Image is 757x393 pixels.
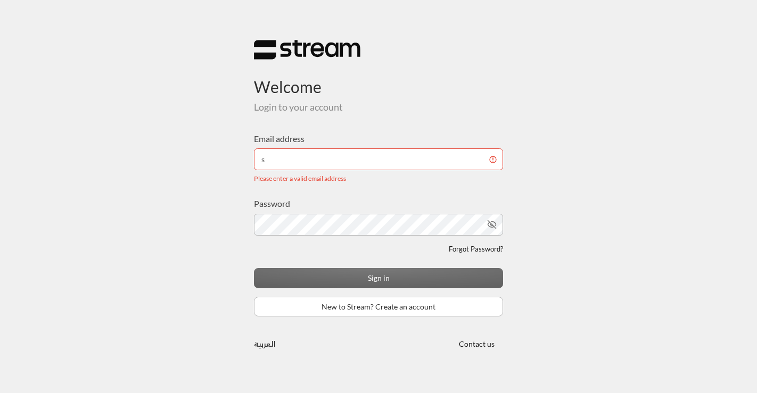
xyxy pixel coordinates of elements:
button: Contact us [450,334,503,354]
label: Email address [254,132,305,145]
input: Type your email here [254,148,503,170]
a: Contact us [450,339,503,348]
h5: Login to your account [254,102,503,113]
label: Password [254,197,290,210]
h3: Welcome [254,60,503,97]
a: العربية [254,334,276,354]
div: Please enter a valid email address [254,174,503,184]
a: New to Stream? Create an account [254,297,503,316]
a: Forgot Password? [449,244,503,255]
button: toggle password visibility [483,215,501,233]
img: Stream Logo [254,39,360,60]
